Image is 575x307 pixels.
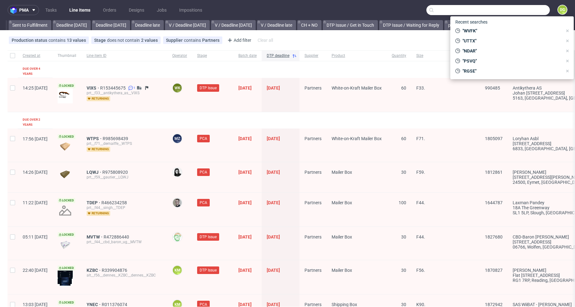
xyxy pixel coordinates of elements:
[173,233,182,241] img: Jakub Gruszewski
[58,232,75,237] span: Locked
[184,38,202,43] span: contains
[87,234,104,239] a: MVTW
[202,38,219,43] div: Partners
[200,169,207,175] span: PCA
[332,170,352,175] span: Mailer Box
[134,85,135,90] span: 1
[87,239,162,244] div: prt__f44__cbd_baron_ug__MVTW
[305,85,322,90] span: Partners
[102,170,129,175] span: R975808920
[416,302,425,307] span: K90.
[58,271,73,286] img: data
[379,20,443,30] a: DTP Issue / Waiting for Reply
[416,234,425,239] span: F44.
[332,302,357,307] span: Shipping Box
[305,136,322,141] span: Partners
[153,5,170,15] a: Jobs
[332,200,352,205] span: Mailer Box
[401,85,406,90] span: 60
[87,175,162,180] div: prt__f59__gautier__LQWJ
[211,20,256,30] a: V / Deadline [DATE]
[23,117,48,127] div: Due over 2 years
[103,136,129,141] span: R985698439
[87,200,101,205] a: TDEP
[58,170,73,179] img: data
[10,7,19,14] img: logo
[23,170,48,175] span: 14:26 [DATE]
[399,200,406,205] span: 100
[173,134,182,143] figcaption: MZ
[200,136,207,141] span: PCA
[267,200,280,205] span: [DATE]
[460,58,562,64] span: "PSVQ"
[48,38,67,43] span: contains
[58,241,73,249] img: data
[238,53,257,58] span: Batch date
[87,53,162,58] span: Line item ID
[332,53,382,58] span: Product
[87,90,162,96] div: prt__f33__antikythera_as__VIXS
[238,136,252,141] span: [DATE]
[238,170,252,175] span: [DATE]
[238,200,252,205] span: [DATE]
[19,8,29,12] span: pma
[238,268,252,273] span: [DATE]
[58,203,73,218] img: no_design.png
[416,53,475,58] span: Size
[23,268,48,273] span: 22:40 [DATE]
[401,302,406,307] span: 30
[297,20,322,30] a: CH + NO
[238,85,252,90] span: [DATE]
[23,136,48,141] span: 17:56 [DATE]
[102,302,128,307] a: R011376074
[485,170,503,175] span: 1812861
[104,234,130,239] a: R472886440
[87,273,162,278] div: alt__f56__dennes__KZBC__dennes__KZBC
[401,234,406,239] span: 30
[392,53,406,58] span: Quantity
[173,84,182,92] figcaption: WK
[102,268,128,273] a: R339904876
[23,53,48,58] span: Created at
[332,136,382,141] span: White-on-Kraft Mailer Box
[416,200,425,205] span: F44.
[172,53,187,58] span: Operator
[267,234,280,239] span: [DATE]
[401,268,406,273] span: 30
[200,200,207,206] span: PCA
[225,35,253,45] div: Add filter
[485,200,503,205] span: 1644787
[416,136,425,141] span: F71.
[332,85,382,90] span: White-on-Kraft Mailer Box
[238,234,252,239] span: [DATE]
[8,5,39,15] button: pma
[53,20,91,30] a: Deadline [DATE]
[23,234,48,239] span: 05:11 [DATE]
[87,96,110,101] span: returning
[58,83,75,88] span: Locked
[87,85,100,90] a: VIXS
[267,136,280,141] span: [DATE]
[173,198,182,207] img: Krystian Gaza
[87,268,102,273] span: KZBC
[267,170,280,175] span: [DATE]
[101,200,128,205] span: R466234258
[305,53,322,58] span: Supplier
[305,200,322,205] span: Partners
[100,85,127,90] span: R153445675
[238,302,252,307] span: [DATE]
[200,234,217,240] span: DTP Issue
[305,302,322,307] span: Partners
[87,136,103,141] a: WTPS
[267,302,280,307] span: [DATE]
[87,141,162,146] div: prt__f71__demaiffe__WTPS
[125,5,148,15] a: Designs
[58,266,75,271] span: Locked
[58,300,75,305] span: Locked
[12,38,48,43] span: Production status
[305,170,322,175] span: Partners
